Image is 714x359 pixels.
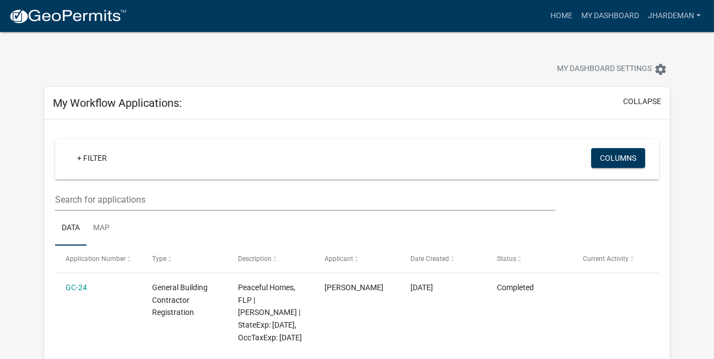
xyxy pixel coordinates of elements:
span: Peaceful Homes, FLP | Julisia Hardeman | StateExp: 06/30/2026, OccTaxExp: 12/31/2025 [238,283,302,342]
a: + Filter [68,148,116,168]
span: Applicant [324,255,353,263]
a: Map [86,211,116,246]
datatable-header-cell: Type [141,246,228,272]
datatable-header-cell: Status [486,246,573,272]
span: Status [497,255,516,263]
button: Columns [591,148,645,168]
a: Home [546,6,577,26]
span: My Dashboard Settings [557,63,652,76]
a: My Dashboard [577,6,643,26]
button: My Dashboard Settingssettings [548,58,676,80]
h5: My Workflow Applications: [53,96,182,110]
a: GC-24 [66,283,87,292]
span: Type [152,255,166,263]
i: settings [654,63,667,76]
span: 07/28/2025 [410,283,433,292]
input: Search for applications [55,188,556,211]
span: Description [238,255,272,263]
datatable-header-cell: Description [228,246,314,272]
span: Current Activity [583,255,629,263]
span: Julisia Hardeman [324,283,383,292]
span: Completed [497,283,534,292]
datatable-header-cell: Current Activity [572,246,659,272]
button: collapse [623,96,661,107]
a: jhardeman [643,6,705,26]
span: General Building Contractor Registration [152,283,208,317]
datatable-header-cell: Applicant [313,246,400,272]
datatable-header-cell: Date Created [400,246,486,272]
span: Date Created [410,255,449,263]
datatable-header-cell: Application Number [55,246,142,272]
a: Data [55,211,86,246]
span: Application Number [66,255,126,263]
